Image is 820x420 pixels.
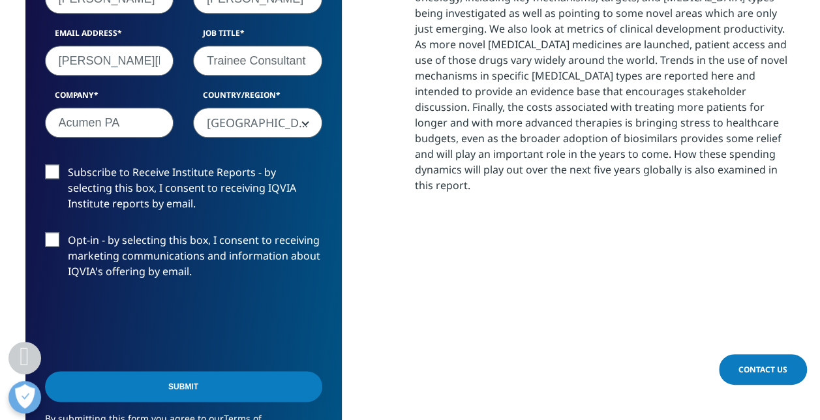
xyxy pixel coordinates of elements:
[193,89,322,108] label: Country/Region
[45,371,322,402] input: Submit
[45,27,174,46] label: Email Address
[194,108,322,138] span: Belgium
[738,364,787,375] span: Contact Us
[45,89,174,108] label: Company
[45,164,322,218] label: Subscribe to Receive Institute Reports - by selecting this box, I consent to receiving IQVIA Inst...
[193,27,322,46] label: Job Title
[193,108,322,138] span: Belgium
[45,232,322,286] label: Opt-in - by selecting this box, I consent to receiving marketing communications and information a...
[45,300,243,351] iframe: reCAPTCHA
[8,381,41,413] button: Open Preferences
[719,354,807,385] a: Contact Us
